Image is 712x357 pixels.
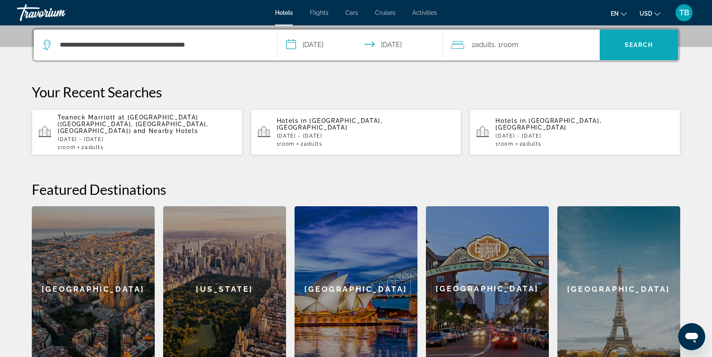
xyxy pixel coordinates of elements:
[17,2,102,24] a: Travorium
[278,30,443,60] button: Select check in and out date
[679,8,689,17] span: TB
[275,9,293,16] a: Hotels
[640,10,652,17] span: USD
[495,39,518,51] span: , 1
[277,117,307,124] span: Hotels in
[498,141,514,147] span: Room
[611,10,619,17] span: en
[678,323,705,350] iframe: Button to launch messaging window
[59,39,264,51] input: Search hotel destination
[470,109,680,155] button: Hotels in [GEOGRAPHIC_DATA], [GEOGRAPHIC_DATA][DATE] - [DATE]1Room2Adults
[412,9,437,16] a: Activities
[277,133,455,139] p: [DATE] - [DATE]
[310,9,328,16] a: Flights
[32,83,680,100] p: Your Recent Searches
[625,42,654,48] span: Search
[345,9,358,16] a: Cars
[472,39,495,51] span: 2
[443,30,600,60] button: Travelers: 2 adults, 0 children
[600,30,678,60] button: Search
[611,7,627,19] button: Change language
[277,141,295,147] span: 1
[61,144,76,150] span: Room
[495,133,673,139] p: [DATE] - [DATE]
[277,117,383,131] span: [GEOGRAPHIC_DATA], [GEOGRAPHIC_DATA]
[300,141,323,147] span: 2
[673,4,695,22] button: User Menu
[375,9,395,16] a: Cruises
[251,109,462,155] button: Hotels in [GEOGRAPHIC_DATA], [GEOGRAPHIC_DATA][DATE] - [DATE]1Room2Adults
[495,141,513,147] span: 1
[34,30,678,60] div: Search widget
[495,117,526,124] span: Hotels in
[640,7,660,19] button: Change currency
[304,141,323,147] span: Adults
[520,141,542,147] span: 2
[523,141,541,147] span: Adults
[58,144,75,150] span: 1
[133,127,198,134] span: and Nearby Hotels
[58,114,209,134] span: Teaneck Marriott at [GEOGRAPHIC_DATA] ([GEOGRAPHIC_DATA], [GEOGRAPHIC_DATA], [GEOGRAPHIC_DATA])
[32,181,680,198] h2: Featured Destinations
[501,41,518,49] span: Room
[32,109,242,155] button: Teaneck Marriott at [GEOGRAPHIC_DATA] ([GEOGRAPHIC_DATA], [GEOGRAPHIC_DATA], [GEOGRAPHIC_DATA]) a...
[475,41,495,49] span: Adults
[495,117,601,131] span: [GEOGRAPHIC_DATA], [GEOGRAPHIC_DATA]
[58,136,236,142] p: [DATE] - [DATE]
[279,141,295,147] span: Room
[85,144,103,150] span: Adults
[81,144,103,150] span: 2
